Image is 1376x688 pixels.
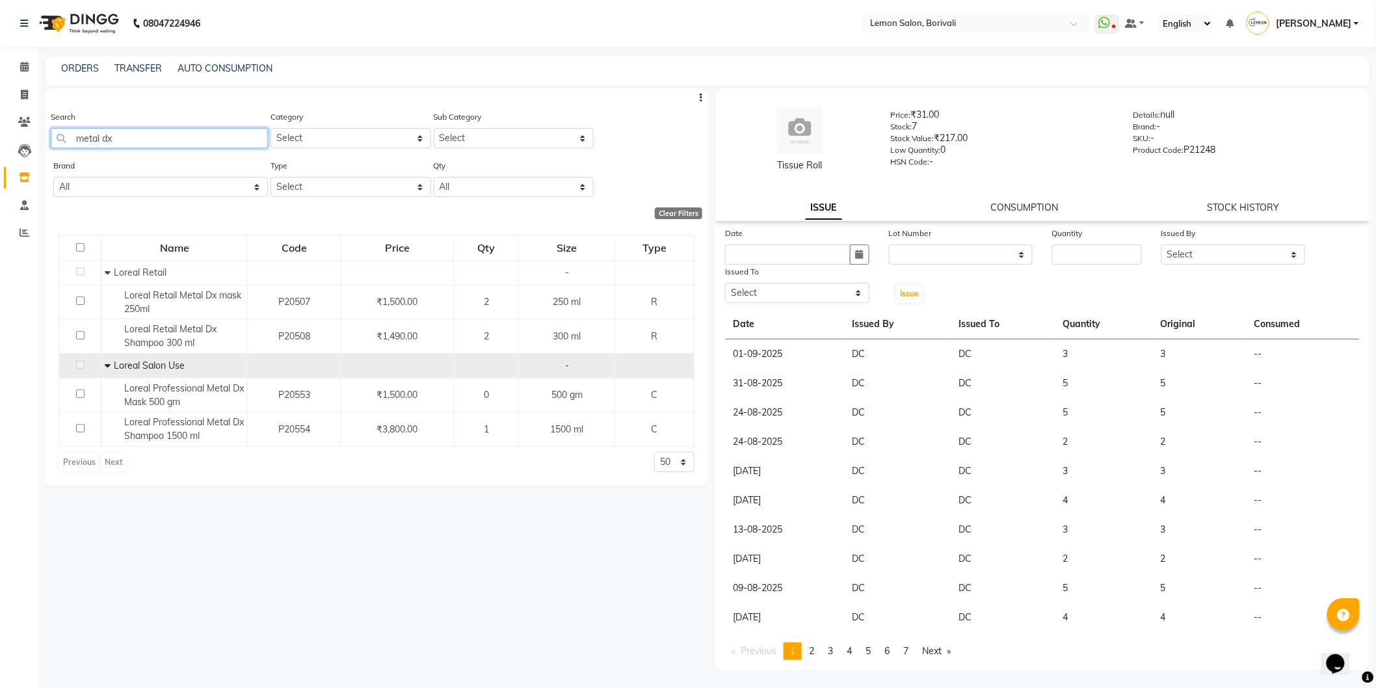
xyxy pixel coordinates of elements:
span: - [565,267,569,278]
td: 3 [1153,456,1246,486]
a: ORDERS [61,62,99,74]
a: CONSUMPTION [991,202,1059,213]
div: Price [342,236,453,259]
td: DC [845,544,951,574]
label: Stock Value: [890,133,934,144]
td: [DATE] [725,603,845,632]
td: -- [1246,427,1360,456]
label: Low Quantity: [890,144,940,156]
th: Quantity [1055,310,1153,339]
span: 0 [484,389,489,401]
label: Brand [53,160,75,172]
td: [DATE] [725,486,845,515]
span: 2 [484,330,489,342]
label: Issued By [1161,228,1196,239]
td: 01-09-2025 [725,339,845,369]
div: ₹31.00 [890,108,1114,126]
td: DC [951,456,1055,486]
img: avatar [777,108,823,153]
span: [PERSON_NAME] [1276,17,1351,31]
td: DC [845,486,951,515]
span: P20507 [278,296,310,308]
td: 4 [1153,603,1246,632]
td: 3 [1153,339,1246,369]
label: Issued To [725,266,759,278]
span: Loreal Retail Metal Dx mask 250ml [124,289,241,315]
td: -- [1246,515,1360,544]
a: ISSUE [806,196,842,220]
td: 3 [1055,339,1153,369]
td: DC [845,456,951,486]
td: DC [951,544,1055,574]
td: -- [1246,369,1360,398]
span: Loreal Salon Use [114,360,185,371]
label: Date [725,228,743,239]
div: - [1133,131,1357,150]
td: -- [1246,486,1360,515]
td: 2 [1055,544,1153,574]
td: DC [951,574,1055,603]
td: [DATE] [725,544,845,574]
td: -- [1246,398,1360,427]
div: 7 [890,120,1114,138]
div: - [1133,120,1357,138]
td: 4 [1055,486,1153,515]
span: Collapse Row [105,267,114,278]
td: 4 [1055,603,1153,632]
label: Category [271,111,303,123]
label: Product Code: [1133,144,1184,156]
img: logo [33,5,122,42]
td: DC [951,369,1055,398]
img: Jyoti Vyas [1247,12,1269,34]
span: ₹1,490.00 [377,330,418,342]
span: C [652,389,658,401]
td: DC [951,603,1055,632]
th: Issued To [951,310,1055,339]
span: ₹1,500.00 [377,389,418,401]
td: 4 [1153,486,1246,515]
span: 1 [790,645,795,657]
label: Stock: [890,121,912,133]
label: Lot Number [889,228,932,239]
span: R [652,296,658,308]
label: Quantity [1052,228,1083,239]
td: -- [1246,574,1360,603]
div: Tissue Roll [728,159,871,172]
td: -- [1246,456,1360,486]
td: 3 [1055,456,1153,486]
b: 08047224946 [143,5,200,42]
span: 6 [884,645,890,657]
a: AUTO CONSUMPTION [178,62,272,74]
td: [DATE] [725,456,845,486]
label: Qty [434,160,446,172]
label: Search [51,111,75,123]
td: DC [845,339,951,369]
span: R [652,330,658,342]
td: 31-08-2025 [725,369,845,398]
span: 5 [866,645,871,657]
span: Loreal Retail Metal Dx Shampoo 300 ml [124,323,217,349]
div: Name [102,236,246,259]
td: DC [845,515,951,544]
span: 4 [847,645,852,657]
div: Type [616,236,693,259]
td: 2 [1153,544,1246,574]
span: P20508 [278,330,310,342]
span: ₹1,500.00 [377,296,418,308]
div: P21248 [1133,143,1357,161]
iframe: chat widget [1321,636,1363,675]
td: DC [951,398,1055,427]
td: 2 [1055,427,1153,456]
td: DC [951,515,1055,544]
span: P20553 [278,389,310,401]
td: 5 [1153,369,1246,398]
label: Details: [1133,109,1161,121]
td: 5 [1055,398,1153,427]
span: 300 ml [553,330,581,342]
div: Clear Filters [655,207,702,219]
span: Previous [741,645,776,657]
button: Issue [897,285,922,303]
td: 3 [1055,515,1153,544]
td: DC [951,486,1055,515]
span: - [565,360,569,371]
